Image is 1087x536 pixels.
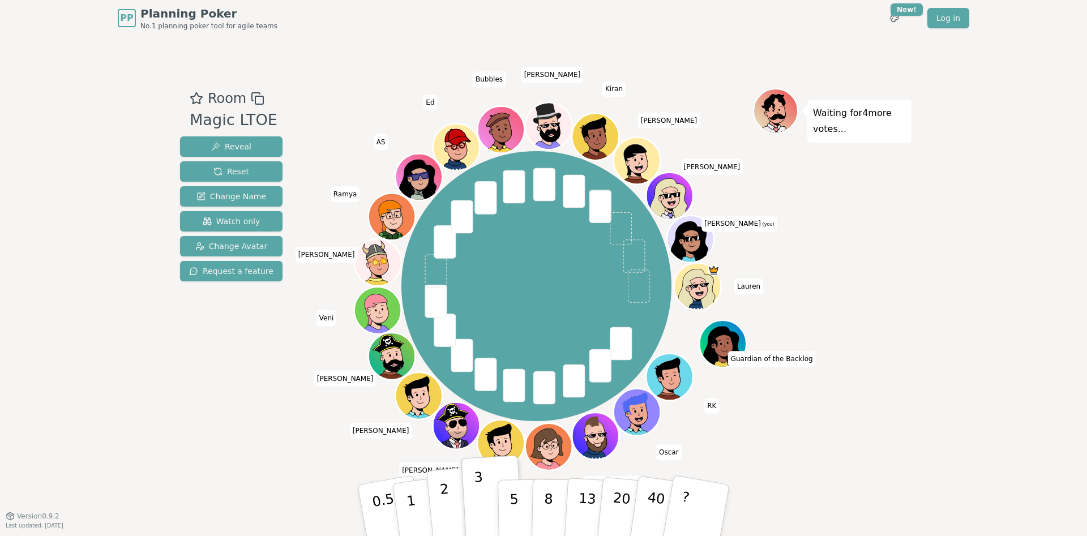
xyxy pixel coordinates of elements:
p: 3 [474,469,486,531]
button: Add as favourite [190,88,203,109]
span: Change Name [196,191,266,202]
span: Click to change your name [350,423,412,439]
span: Click to change your name [296,247,358,263]
span: Room [208,88,246,109]
div: New! [891,3,923,16]
span: Click to change your name [399,462,461,478]
span: PP [120,11,133,25]
a: Log in [927,8,969,28]
span: Click to change your name [681,158,743,174]
span: Version 0.9.2 [17,512,59,521]
span: (you) [761,222,774,227]
span: Change Avatar [195,241,268,252]
button: New! [884,8,905,28]
span: Click to change your name [316,310,337,325]
button: Reset [180,161,283,182]
span: Click to change your name [473,71,506,87]
button: Version0.9.2 [6,512,59,521]
span: Lauren is the host [708,264,720,276]
span: Reset [213,166,249,177]
button: Request a feature [180,261,283,281]
a: PPPlanning PokerNo.1 planning poker tool for agile teams [118,6,277,31]
span: Click to change your name [656,444,682,460]
span: Click to change your name [734,278,763,294]
div: Magic LTOE [190,109,277,132]
span: Reveal [211,141,251,152]
span: Click to change your name [314,370,376,386]
span: Click to change your name [704,398,719,414]
span: Click to change your name [521,66,584,82]
p: Waiting for 4 more votes... [813,105,906,137]
span: Click to change your name [637,112,700,128]
span: Click to change your name [602,80,626,96]
span: No.1 planning poker tool for agile teams [140,22,277,31]
span: Click to change your name [331,186,360,202]
span: Request a feature [189,265,273,277]
button: Reveal [180,136,283,157]
button: Change Avatar [180,236,283,256]
button: Change Name [180,186,283,207]
span: Last updated: [DATE] [6,522,63,529]
span: Click to change your name [728,351,816,367]
span: Click to change your name [374,134,388,149]
button: Watch only [180,211,283,231]
span: Planning Poker [140,6,277,22]
span: Watch only [203,216,260,227]
span: Click to change your name [583,476,645,492]
span: Click to change your name [701,216,777,231]
button: Click to change your avatar [668,217,712,261]
span: Click to change your name [423,95,437,110]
